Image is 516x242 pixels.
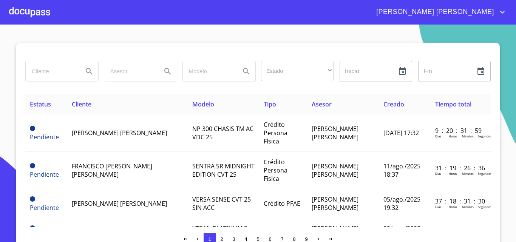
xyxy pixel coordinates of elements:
[371,6,507,18] button: account of current user
[208,236,211,242] span: 1
[478,205,492,209] p: Segundos
[383,100,404,108] span: Creado
[264,158,287,183] span: Crédito Persona Física
[159,62,177,80] button: Search
[462,205,474,209] p: Minutos
[192,195,251,212] span: VERSA SENSE CVT 25 SIN ACC
[305,236,307,242] span: 9
[449,134,457,138] p: Horas
[104,61,156,82] input: search
[237,62,255,80] button: Search
[30,126,35,131] span: Pendiente
[72,199,167,208] span: [PERSON_NAME] [PERSON_NAME]
[312,100,332,108] span: Asesor
[220,236,223,242] span: 2
[264,199,300,208] span: Crédito PFAE
[462,171,474,176] p: Minutos
[192,224,247,241] span: XTRAIL PLATINUM 3 ROW 25 SIN ACC
[371,6,498,18] span: [PERSON_NAME] [PERSON_NAME]
[435,100,471,108] span: Tiempo total
[192,100,214,108] span: Modelo
[264,120,287,145] span: Crédito Persona Física
[383,224,420,241] span: 02/ago./2025 17:51
[261,61,334,81] div: ​
[30,133,59,141] span: Pendiente
[383,195,420,212] span: 05/ago./2025 19:32
[462,134,474,138] p: Minutos
[183,61,234,82] input: search
[30,170,59,179] span: Pendiente
[435,171,441,176] p: Dias
[192,125,253,141] span: NP 300 CHASIS TM AC VDC 25
[312,195,358,212] span: [PERSON_NAME] [PERSON_NAME]
[435,164,486,172] p: 31 : 19 : 26 : 36
[293,236,295,242] span: 8
[312,224,358,241] span: [PERSON_NAME] [PERSON_NAME]
[435,226,486,234] p: 40 : 20 : 12 : 47
[449,205,457,209] p: Horas
[72,129,167,137] span: [PERSON_NAME] [PERSON_NAME]
[269,236,271,242] span: 6
[72,100,91,108] span: Cliente
[192,162,255,179] span: SENTRA SR MIDNIGHT EDITION CVT 25
[383,162,420,179] span: 11/ago./2025 18:37
[478,134,492,138] p: Segundos
[435,134,441,138] p: Dias
[26,61,77,82] input: search
[30,225,35,231] span: Pendiente
[478,171,492,176] p: Segundos
[435,205,441,209] p: Dias
[264,100,276,108] span: Tipo
[312,125,358,141] span: [PERSON_NAME] [PERSON_NAME]
[312,162,358,179] span: [PERSON_NAME] [PERSON_NAME]
[383,129,419,137] span: [DATE] 17:32
[449,171,457,176] p: Horas
[256,236,259,242] span: 5
[80,62,98,80] button: Search
[232,236,235,242] span: 3
[30,163,35,168] span: Pendiente
[244,236,247,242] span: 4
[281,236,283,242] span: 7
[30,203,59,212] span: Pendiente
[72,162,152,179] span: FRANCISCO [PERSON_NAME] [PERSON_NAME]
[435,197,486,205] p: 37 : 18 : 31 : 30
[30,100,51,108] span: Estatus
[30,196,35,202] span: Pendiente
[435,126,486,135] p: 9 : 20 : 31 : 59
